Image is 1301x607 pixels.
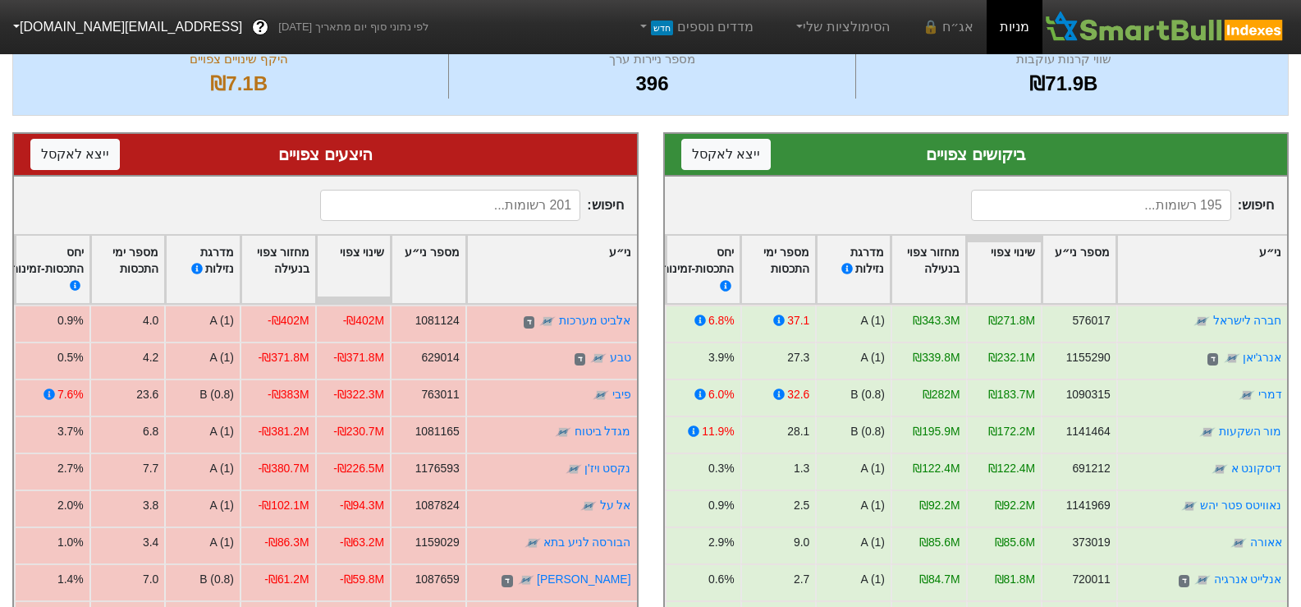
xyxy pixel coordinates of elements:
a: טבע [610,351,631,364]
div: 1087824 [415,497,460,514]
div: 6.8 [143,423,158,440]
div: Toggle SortBy [656,236,740,304]
div: B (0.8) [199,571,234,588]
span: ? [256,16,265,39]
div: 28.1 [787,423,809,440]
div: 32.6 [787,386,809,403]
a: נקסט ויז'ן [584,462,631,475]
div: -₪371.8M [333,349,384,366]
div: -₪86.3M [264,534,309,551]
div: Toggle SortBy [1117,236,1287,304]
div: 0.9% [708,497,734,514]
div: -₪63.2M [340,534,384,551]
div: 2.7 [793,571,809,588]
div: A (1) [210,497,234,514]
img: tase link [1193,314,1210,330]
div: 4.0 [143,312,158,329]
a: חברה לישראל [1212,314,1281,327]
div: 3.9% [708,349,734,366]
div: Toggle SortBy [1042,236,1116,304]
div: 1087659 [415,571,460,588]
div: -₪380.7M [259,460,309,477]
div: 4.2 [143,349,158,366]
a: [PERSON_NAME] [537,573,630,586]
div: -₪371.8M [259,349,309,366]
a: מדדים נוספיםחדש [630,11,760,44]
div: ₪85.6M [994,534,1035,551]
span: ד [524,316,534,329]
div: A (1) [860,349,884,366]
div: ₪232.1M [987,349,1034,366]
div: ביקושים צפויים [681,142,1271,167]
div: ₪282M [922,386,960,403]
div: 576017 [1072,312,1110,329]
input: 201 רשומות... [320,190,580,221]
span: ד [502,575,512,588]
div: 9.0 [793,534,809,551]
div: היקף שינויים צפויים [34,50,444,69]
div: 1.3 [793,460,809,477]
div: 11.9% [702,423,734,440]
div: A (1) [210,349,234,366]
div: ₪71.9B [860,69,1267,99]
div: 2.7% [57,460,84,477]
div: ₪339.8M [913,349,960,366]
img: SmartBull [1042,11,1288,44]
a: הבורסה לניע בתא [543,536,631,549]
img: tase link [1223,351,1239,367]
div: -₪102.1M [259,497,309,514]
div: מספר ניירות ערך [453,50,850,69]
div: 1090315 [1065,386,1110,403]
div: A (1) [860,497,884,514]
div: 396 [453,69,850,99]
span: חיפוש : [971,190,1274,221]
div: Toggle SortBy [967,236,1041,304]
div: B (0.8) [850,386,885,403]
a: דמרי [1257,388,1281,401]
div: 691212 [1072,460,1110,477]
div: A (1) [210,423,234,440]
a: אלביט מערכות [559,314,631,327]
div: 3.4 [143,534,158,551]
div: -₪402M [343,312,384,329]
div: ₪7.1B [34,69,444,99]
img: tase link [1199,425,1216,441]
div: ₪122.4M [913,460,960,477]
div: מדרגת נזילות [822,244,885,296]
div: 1081165 [415,423,460,440]
div: Toggle SortBy [91,236,165,304]
div: 1155290 [1065,349,1110,366]
div: -₪230.7M [333,423,384,440]
img: tase link [590,351,607,367]
div: 2.9% [708,534,734,551]
div: 27.3 [787,349,809,366]
div: A (1) [860,571,884,588]
img: tase link [1212,462,1228,478]
span: חדש [651,21,673,35]
img: tase link [1239,388,1255,404]
img: tase link [1194,573,1211,589]
div: 7.0 [143,571,158,588]
div: 720011 [1072,571,1110,588]
div: A (1) [860,534,884,551]
span: ד [1178,575,1189,588]
a: נאוויטס פטר יהש [1199,499,1281,512]
div: Toggle SortBy [741,236,815,304]
div: A (1) [210,312,234,329]
div: 7.7 [143,460,158,477]
div: Toggle SortBy [241,236,315,304]
img: tase link [539,314,556,330]
div: -₪59.8M [340,571,384,588]
div: 37.1 [787,312,809,329]
div: ₪85.6M [918,534,960,551]
span: ד [575,353,585,366]
div: Toggle SortBy [891,236,965,304]
img: tase link [593,388,609,404]
div: ₪183.7M [987,386,1034,403]
div: 2.0% [57,497,84,514]
div: ₪172.2M [987,423,1034,440]
div: 3.8 [143,497,158,514]
input: 195 רשומות... [971,190,1231,221]
a: מגדל ביטוח [575,425,631,438]
a: אנרג'יאן [1242,351,1281,364]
